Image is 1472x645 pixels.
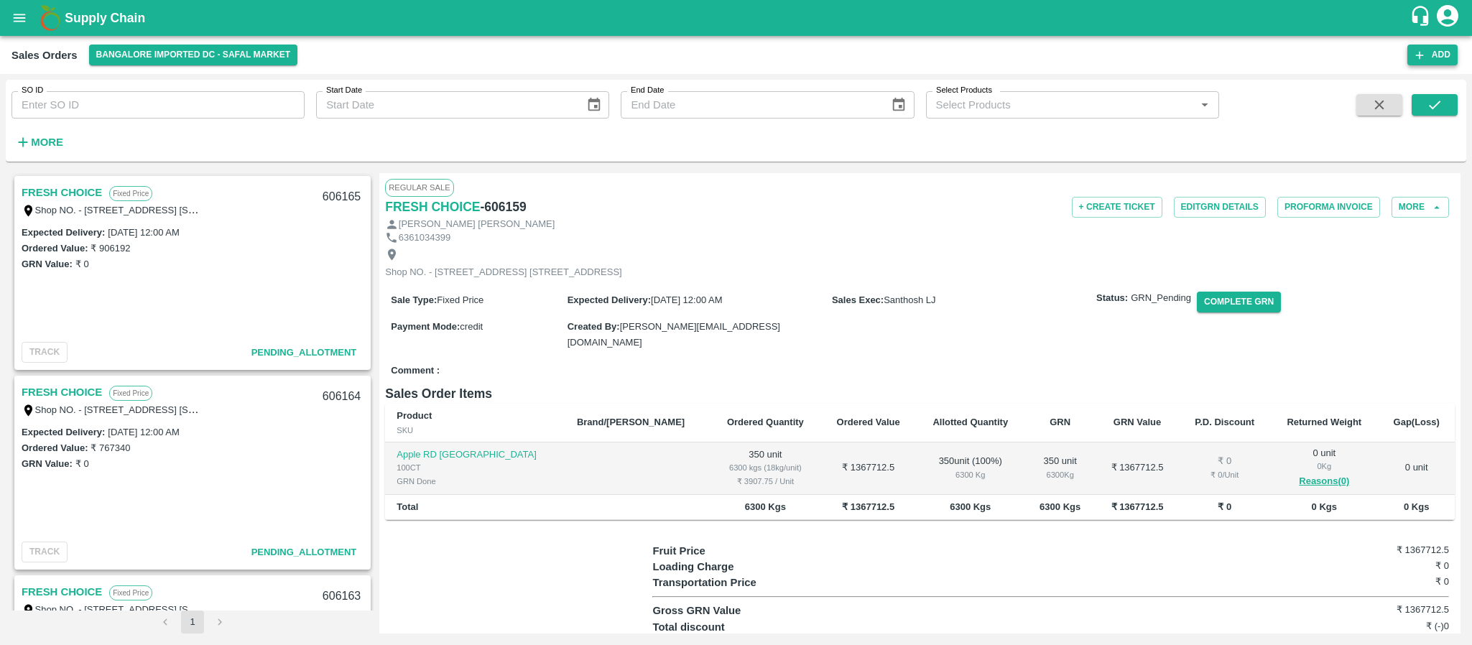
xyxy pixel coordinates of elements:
[1409,5,1435,31] div: customer-support
[745,501,786,512] b: 6300 Kgs
[385,197,480,217] a: FRESH CHOICE
[1394,417,1440,427] b: Gap(Loss)
[577,417,685,427] b: Brand/[PERSON_NAME]
[22,243,88,254] label: Ordered Value:
[11,91,305,119] input: Enter SO ID
[397,448,554,462] p: Apple RD [GEOGRAPHIC_DATA]
[1282,473,1366,490] button: Reasons(0)
[22,383,102,402] a: FRESH CHOICE
[326,85,362,96] label: Start Date
[109,585,152,600] p: Fixed Price
[1036,455,1084,481] div: 350 unit
[1096,442,1179,495] td: ₹ 1367712.5
[89,45,298,65] button: Select DC
[1282,447,1366,490] div: 0 unit
[75,259,89,269] label: ₹ 0
[1195,417,1254,427] b: P.D. Discount
[1312,501,1337,512] b: 0 Kgs
[397,475,554,488] div: GRN Done
[181,611,204,634] button: page 1
[1218,501,1231,512] b: ₹ 0
[109,386,152,401] p: Fixed Price
[314,380,369,414] div: 606164
[710,442,821,495] td: 350 unit
[1316,543,1449,557] h6: ₹ 1367712.5
[437,294,483,305] span: Fixed Price
[631,85,664,96] label: End Date
[936,85,992,96] label: Select Products
[108,227,179,238] label: [DATE] 12:00 AM
[22,85,43,96] label: SO ID
[932,417,1008,427] b: Allotted Quantity
[1435,3,1461,33] div: account of current user
[385,179,453,196] span: Regular Sale
[651,294,722,305] span: [DATE] 12:00 AM
[22,442,88,453] label: Ordered Value:
[91,442,130,453] label: ₹ 767340
[3,1,36,34] button: open drawer
[652,603,851,618] p: Gross GRN Value
[927,455,1013,481] div: 350 unit ( 100 %)
[385,384,1455,404] h6: Sales Order Items
[1277,197,1380,218] button: Proforma Invoice
[568,321,620,332] label: Created By :
[22,183,102,202] a: FRESH CHOICE
[1287,417,1361,427] b: Returned Weight
[109,186,152,201] p: Fixed Price
[35,404,272,415] label: Shop NO. - [STREET_ADDRESS] [STREET_ADDRESS]
[652,619,851,635] p: Total discount
[316,91,575,119] input: Start Date
[1036,468,1084,481] div: 6300 Kg
[11,46,78,65] div: Sales Orders
[11,130,67,154] button: More
[832,294,884,305] label: Sales Exec :
[1050,417,1070,427] b: GRN
[722,461,810,474] div: 6300 kgs (18kg/unit)
[399,218,555,231] p: [PERSON_NAME] [PERSON_NAME]
[1190,455,1259,468] div: ₹ 0
[727,417,804,427] b: Ordered Quantity
[1111,501,1164,512] b: ₹ 1367712.5
[1404,501,1429,512] b: 0 Kgs
[314,580,369,613] div: 606163
[1190,468,1259,481] div: ₹ 0 / Unit
[385,266,621,279] p: Shop NO. - [STREET_ADDRESS] [STREET_ADDRESS]
[480,197,526,217] h6: - 606159
[1282,460,1366,473] div: 0 Kg
[1114,417,1161,427] b: GRN Value
[950,501,991,512] b: 6300 Kgs
[652,543,851,559] p: Fruit Price
[820,442,916,495] td: ₹ 1367712.5
[1131,292,1191,305] span: GRN_Pending
[22,427,105,437] label: Expected Delivery :
[391,364,440,378] label: Comment :
[652,559,851,575] p: Loading Charge
[35,603,272,615] label: Shop NO. - [STREET_ADDRESS] [STREET_ADDRESS]
[1392,197,1449,218] button: More
[397,501,418,512] b: Total
[22,259,73,269] label: GRN Value:
[22,583,102,601] a: FRESH CHOICE
[391,294,437,305] label: Sale Type :
[152,611,233,634] nav: pagination navigation
[837,417,900,427] b: Ordered Value
[621,91,879,119] input: End Date
[1195,96,1214,114] button: Open
[22,458,73,469] label: GRN Value:
[399,231,450,245] p: 6361034399
[1316,575,1449,589] h6: ₹ 0
[91,243,130,254] label: ₹ 906192
[65,11,145,25] b: Supply Chain
[251,347,357,358] span: Pending_Allotment
[31,136,63,148] strong: More
[1072,197,1162,218] button: + Create Ticket
[65,8,1409,28] a: Supply Chain
[884,294,935,305] span: Santhosh LJ
[1316,603,1449,617] h6: ₹ 1367712.5
[391,321,460,332] label: Payment Mode :
[580,91,608,119] button: Choose date
[1174,197,1266,218] button: EditGRN Details
[35,204,272,215] label: Shop NO. - [STREET_ADDRESS] [STREET_ADDRESS]
[930,96,1191,114] input: Select Products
